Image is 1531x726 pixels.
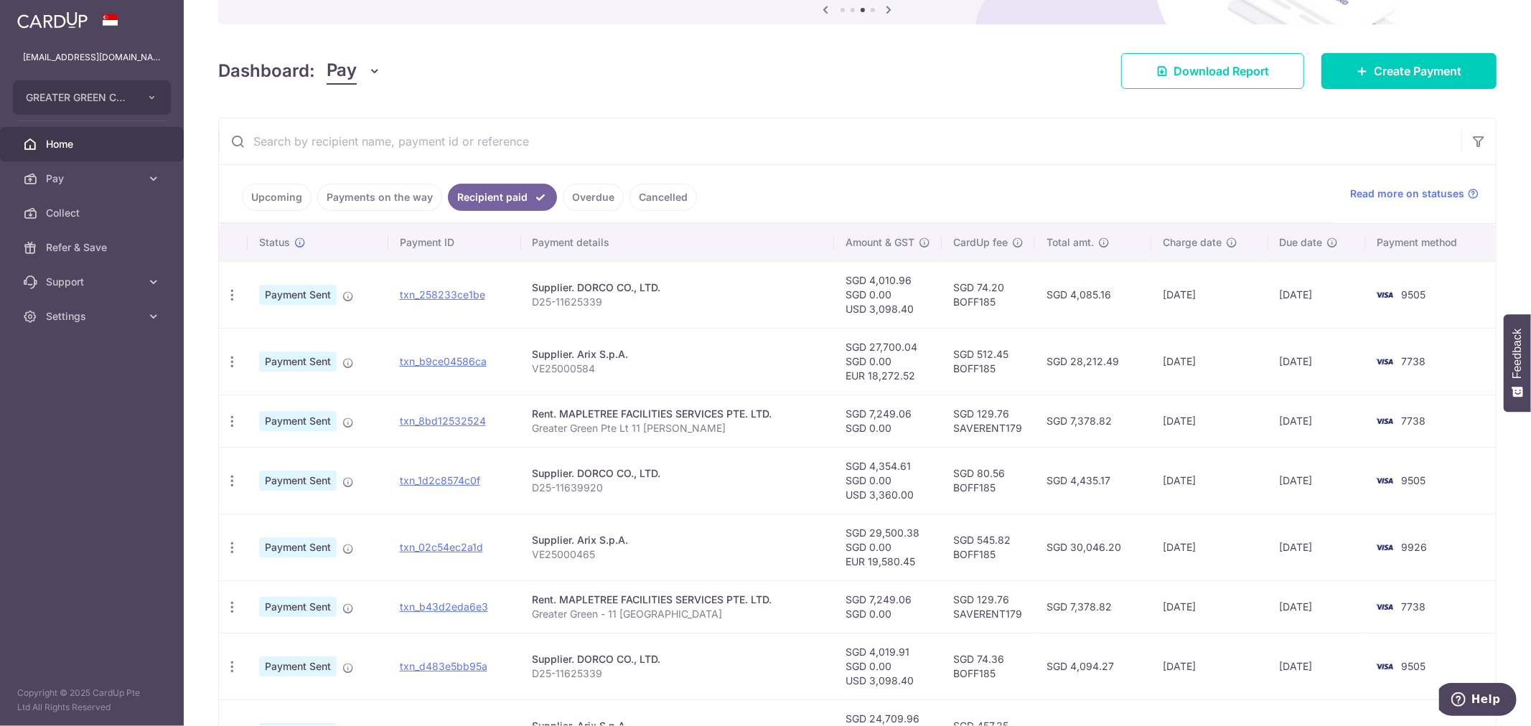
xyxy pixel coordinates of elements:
[1035,261,1151,328] td: SGD 4,085.16
[1151,328,1268,395] td: [DATE]
[388,224,521,261] th: Payment ID
[1504,314,1531,412] button: Feedback - Show survey
[1402,355,1426,367] span: 7738
[46,309,141,324] span: Settings
[834,514,942,580] td: SGD 29,500.38 SGD 0.00 EUR 19,580.45
[1268,633,1366,699] td: [DATE]
[533,280,823,295] div: Supplier. DORCO CO., LTD.
[1121,53,1304,89] a: Download Report
[1151,447,1268,514] td: [DATE]
[1035,447,1151,514] td: SGD 4,435.17
[259,471,337,491] span: Payment Sent
[1280,235,1323,250] span: Due date
[1151,633,1268,699] td: [DATE]
[533,295,823,309] p: D25-11625339
[533,481,823,495] p: D25-11639920
[317,184,442,211] a: Payments on the way
[46,171,141,186] span: Pay
[834,328,942,395] td: SGD 27,700.04 SGD 0.00 EUR 18,272.52
[846,235,914,250] span: Amount & GST
[400,541,483,553] a: txn_02c54ec2a1d
[219,118,1461,164] input: Search by recipient name, payment id or reference
[533,652,823,666] div: Supplier. DORCO CO., LTD.
[1370,412,1399,430] img: Bank Card
[1035,328,1151,395] td: SGD 28,212.49
[1151,395,1268,447] td: [DATE]
[1151,580,1268,633] td: [DATE]
[400,415,486,427] a: txn_8bd12532524
[533,547,823,562] p: VE25000465
[1035,395,1151,447] td: SGD 7,378.82
[1321,53,1497,89] a: Create Payment
[834,395,942,447] td: SGD 7,249.06 SGD 0.00
[400,355,487,367] a: txn_b9ce04586ca
[834,447,942,514] td: SGD 4,354.61 SGD 0.00 USD 3,360.00
[1350,187,1464,201] span: Read more on statuses
[563,184,624,211] a: Overdue
[1439,683,1517,719] iframe: Opens a widget where you can find more information
[1402,660,1426,672] span: 9505
[23,50,161,65] p: [EMAIL_ADDRESS][DOMAIN_NAME]
[1268,580,1366,633] td: [DATE]
[953,235,1008,250] span: CardUp fee
[1350,187,1479,201] a: Read more on statuses
[1151,261,1268,328] td: [DATE]
[942,447,1035,514] td: SGD 80.56 BOFF185
[1370,658,1399,675] img: Bank Card
[942,395,1035,447] td: SGD 129.76 SAVERENT179
[1268,447,1366,514] td: [DATE]
[1370,539,1399,556] img: Bank Card
[1035,580,1151,633] td: SGD 7,378.82
[1402,415,1426,427] span: 7738
[834,633,942,699] td: SGD 4,019.91 SGD 0.00 USD 3,098.40
[259,411,337,431] span: Payment Sent
[1268,514,1366,580] td: [DATE]
[1370,472,1399,489] img: Bank Card
[1402,541,1428,553] span: 9926
[533,593,823,607] div: Rent. MAPLETREE FACILITIES SERVICES PTE. LTD.
[400,600,488,613] a: txn_b43d2eda6e3
[942,633,1035,699] td: SGD 74.36 BOFF185
[521,224,835,261] th: Payment details
[1366,224,1496,261] th: Payment method
[533,666,823,681] p: D25-11625339
[1035,514,1151,580] td: SGD 30,046.20
[834,261,942,328] td: SGD 4,010.96 SGD 0.00 USD 3,098.40
[1370,286,1399,303] img: Bank Card
[46,240,141,255] span: Refer & Save
[942,580,1035,633] td: SGD 129.76 SAVERENT179
[327,57,382,85] button: Pay
[942,514,1035,580] td: SGD 545.82 BOFF185
[533,347,823,362] div: Supplier. Arix S.p.A.
[259,656,337,676] span: Payment Sent
[46,275,141,289] span: Support
[1402,600,1426,613] span: 7738
[942,261,1035,328] td: SGD 74.20 BOFF185
[400,474,480,486] a: txn_1d2c8574c0f
[259,235,290,250] span: Status
[834,580,942,633] td: SGD 7,249.06 SGD 0.00
[1402,288,1426,301] span: 9505
[26,90,132,105] span: GREATER GREEN COMPANY PTE. LTD.
[400,660,487,672] a: txn_d483e5bb95a
[242,184,312,211] a: Upcoming
[1268,395,1366,447] td: [DATE]
[259,352,337,372] span: Payment Sent
[533,466,823,481] div: Supplier. DORCO CO., LTD.
[533,362,823,376] p: VE25000584
[46,206,141,220] span: Collect
[1163,235,1222,250] span: Charge date
[533,421,823,435] p: Greater Green Pte Lt 11 [PERSON_NAME]
[1174,62,1269,80] span: Download Report
[1151,514,1268,580] td: [DATE]
[1370,353,1399,370] img: Bank Card
[400,288,485,301] a: txn_258233ce1be
[1268,261,1366,328] td: [DATE]
[259,597,337,617] span: Payment Sent
[1511,329,1524,379] span: Feedback
[1035,633,1151,699] td: SGD 4,094.27
[46,137,141,151] span: Home
[1374,62,1461,80] span: Create Payment
[1402,474,1426,486] span: 9505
